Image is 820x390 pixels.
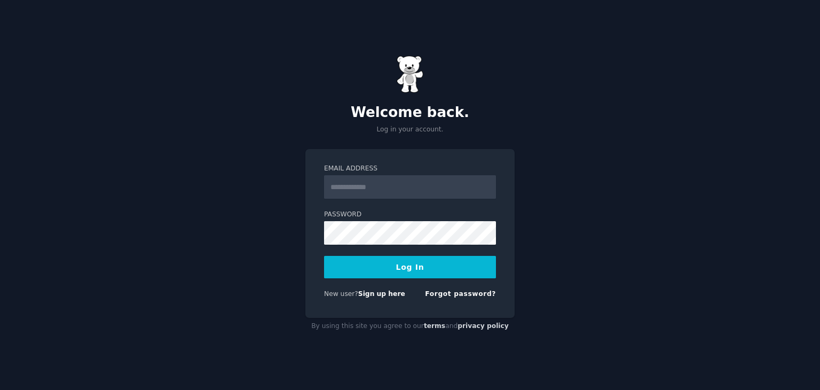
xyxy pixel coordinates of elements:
[324,290,358,298] span: New user?
[324,256,496,278] button: Log In
[397,56,423,93] img: Gummy Bear
[458,322,509,330] a: privacy policy
[424,322,445,330] a: terms
[324,164,496,174] label: Email Address
[358,290,405,298] a: Sign up here
[305,318,515,335] div: By using this site you agree to our and
[324,210,496,220] label: Password
[305,125,515,135] p: Log in your account.
[305,104,515,121] h2: Welcome back.
[425,290,496,298] a: Forgot password?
